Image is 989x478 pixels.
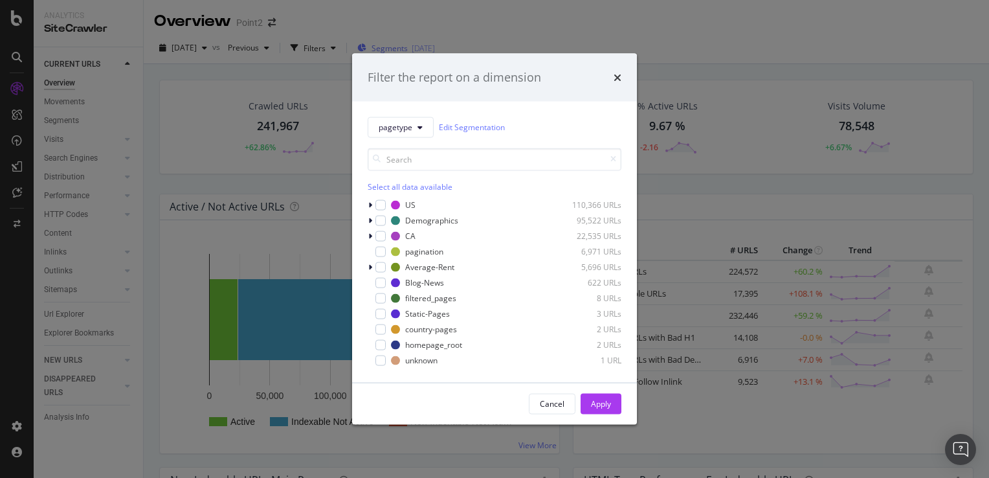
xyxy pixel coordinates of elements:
div: Apply [591,398,611,409]
div: 2 URLs [558,339,621,350]
div: Demographics [405,215,458,226]
div: 6,971 URLs [558,246,621,257]
div: country-pages [405,324,457,335]
div: Blog-News [405,277,444,288]
div: times [614,69,621,86]
div: filtered_pages [405,293,456,304]
div: CA [405,231,416,242]
button: pagetype [368,117,434,137]
div: 8 URLs [558,293,621,304]
div: modal [352,54,637,425]
div: 3 URLs [558,308,621,319]
div: Average-Rent [405,262,454,273]
div: 110,366 URLs [558,199,621,211]
div: 622 URLs [558,277,621,288]
div: 95,522 URLs [558,215,621,226]
div: 5,696 URLs [558,262,621,273]
div: Cancel [540,398,564,409]
div: US [405,199,416,211]
button: Cancel [529,393,575,414]
div: Open Intercom Messenger [945,434,976,465]
div: 22,535 URLs [558,231,621,242]
div: pagination [405,246,443,257]
div: unknown [405,355,438,366]
a: Edit Segmentation [439,120,505,134]
div: Select all data available [368,181,621,192]
div: Static-Pages [405,308,450,319]
div: 2 URLs [558,324,621,335]
div: Filter the report on a dimension [368,69,541,86]
input: Search [368,148,621,170]
div: homepage_root [405,339,462,350]
button: Apply [581,393,621,414]
span: pagetype [379,122,412,133]
div: 1 URL [558,355,621,366]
